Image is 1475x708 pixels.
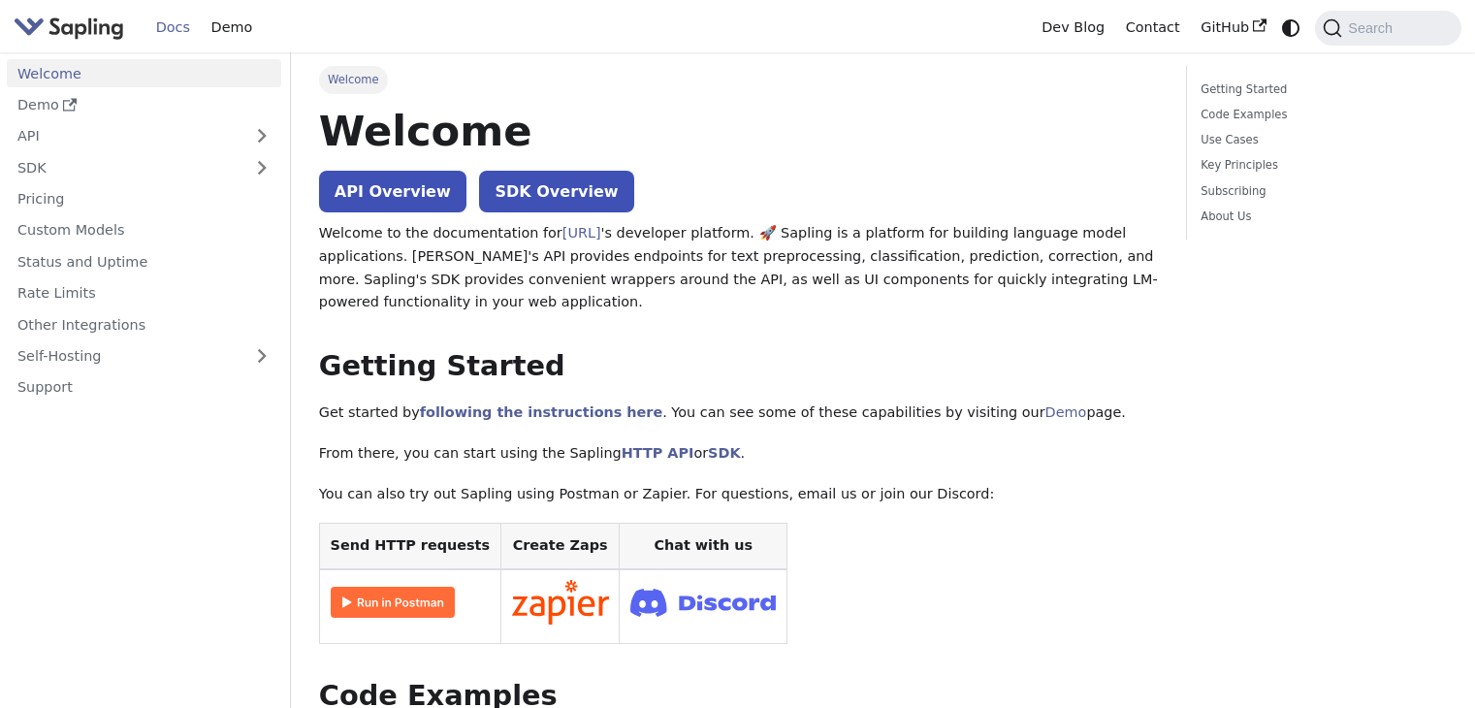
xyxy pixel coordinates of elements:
[1201,208,1440,226] a: About Us
[1315,11,1460,46] button: Search (Command+K)
[319,402,1158,425] p: Get started by . You can see some of these capabilities by visiting our page.
[7,185,281,213] a: Pricing
[1201,80,1440,99] a: Getting Started
[319,349,1158,384] h2: Getting Started
[1201,156,1440,175] a: Key Principles
[242,153,281,181] button: Expand sidebar category 'SDK'
[7,279,281,307] a: Rate Limits
[630,583,776,623] img: Join Discord
[319,222,1158,314] p: Welcome to the documentation for 's developer platform. 🚀 Sapling is a platform for building lang...
[145,13,201,43] a: Docs
[242,122,281,150] button: Expand sidebar category 'API'
[319,171,466,212] a: API Overview
[7,373,281,402] a: Support
[1115,13,1191,43] a: Contact
[479,171,633,212] a: SDK Overview
[7,216,281,244] a: Custom Models
[7,153,242,181] a: SDK
[1201,131,1440,149] a: Use Cases
[7,342,281,370] a: Self-Hosting
[14,14,131,42] a: Sapling.aiSapling.ai
[7,122,242,150] a: API
[7,247,281,275] a: Status and Uptime
[319,105,1158,157] h1: Welcome
[7,310,281,338] a: Other Integrations
[1201,106,1440,124] a: Code Examples
[319,524,500,569] th: Send HTTP requests
[512,580,609,625] img: Connect in Zapier
[1031,13,1114,43] a: Dev Blog
[7,91,281,119] a: Demo
[708,445,740,461] a: SDK
[331,587,455,618] img: Run in Postman
[620,524,787,569] th: Chat with us
[201,13,263,43] a: Demo
[1277,14,1305,42] button: Switch between dark and light mode (currently system mode)
[420,404,662,420] a: following the instructions here
[1190,13,1276,43] a: GitHub
[319,66,1158,93] nav: Breadcrumbs
[7,59,281,87] a: Welcome
[319,483,1158,506] p: You can also try out Sapling using Postman or Zapier. For questions, email us or join our Discord:
[14,14,124,42] img: Sapling.ai
[319,66,388,93] span: Welcome
[319,442,1158,466] p: From there, you can start using the Sapling or .
[1342,20,1404,36] span: Search
[1045,404,1087,420] a: Demo
[622,445,694,461] a: HTTP API
[562,225,601,241] a: [URL]
[1201,182,1440,201] a: Subscribing
[500,524,620,569] th: Create Zaps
